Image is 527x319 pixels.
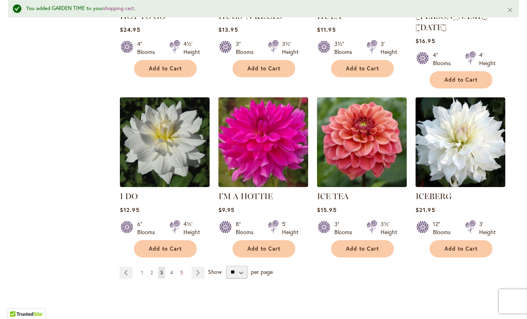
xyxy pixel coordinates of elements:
span: 5 [180,270,183,276]
span: Add to Cart [149,65,182,72]
a: I'M A HOTTIE [218,191,273,201]
span: $11.95 [317,26,336,33]
span: 1 [141,270,143,276]
span: Show [208,268,222,275]
div: 8" Blooms [236,220,258,236]
a: ICEBERG [416,191,452,201]
img: I'm A Hottie [218,97,308,187]
span: $13.95 [218,26,238,33]
span: Add to Cart [247,65,280,72]
div: 3' Height [381,40,397,56]
a: HULA [317,11,342,21]
a: HUGS 'N KISSES [218,11,282,21]
div: 12" Blooms [433,220,455,236]
div: 4½' Height [183,40,200,56]
div: You added GARDEN TIME to your . [26,5,495,12]
button: Add to Cart [331,60,394,77]
span: per page [251,268,273,275]
div: 5' Height [282,220,298,236]
a: [PERSON_NAME] [DATE] [416,11,487,32]
div: 4" Blooms [137,40,160,56]
button: Add to Cart [430,71,492,88]
img: ICE TEA [317,97,407,187]
div: 3' Height [479,220,496,236]
span: Add to Cart [445,76,478,83]
span: Add to Cart [247,245,280,252]
span: Add to Cart [445,245,478,252]
a: shopping cart [103,5,134,12]
span: 4 [170,270,173,276]
span: $21.95 [416,206,435,214]
span: $15.95 [317,206,336,214]
a: HOT TO GO [120,11,165,21]
span: $12.95 [120,206,139,214]
button: Add to Cart [233,240,295,257]
span: Add to Cart [346,245,379,252]
button: Add to Cart [134,240,197,257]
div: 4" Blooms [433,51,455,67]
span: $9.95 [218,206,235,214]
a: ICE TEA [317,191,349,201]
div: 4½' Height [183,220,200,236]
div: 3½' Height [282,40,298,56]
span: 2 [150,270,153,276]
span: Add to Cart [346,65,379,72]
div: 3½' Height [381,220,397,236]
a: ICE TEA [317,181,407,189]
a: 4 [168,267,175,279]
div: 4' Height [479,51,496,67]
a: I'm A Hottie [218,181,308,189]
div: 3" Blooms [334,220,357,236]
span: Add to Cart [149,245,182,252]
button: Add to Cart [430,240,492,257]
button: Add to Cart [233,60,295,77]
span: 3 [160,270,163,276]
a: 5 [178,267,185,279]
iframe: Launch Accessibility Center [6,290,29,313]
div: 3½" Blooms [334,40,357,56]
img: I DO [120,97,210,187]
span: $24.95 [120,26,140,33]
button: Add to Cart [331,240,394,257]
a: 1 [139,267,145,279]
img: ICEBERG [416,97,505,187]
a: I DO [120,181,210,189]
a: ICEBERG [416,181,505,189]
span: $16.95 [416,37,435,45]
a: 2 [148,267,155,279]
a: I DO [120,191,138,201]
div: 6" Blooms [137,220,160,236]
button: Add to Cart [134,60,197,77]
div: 3" Blooms [236,40,258,56]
